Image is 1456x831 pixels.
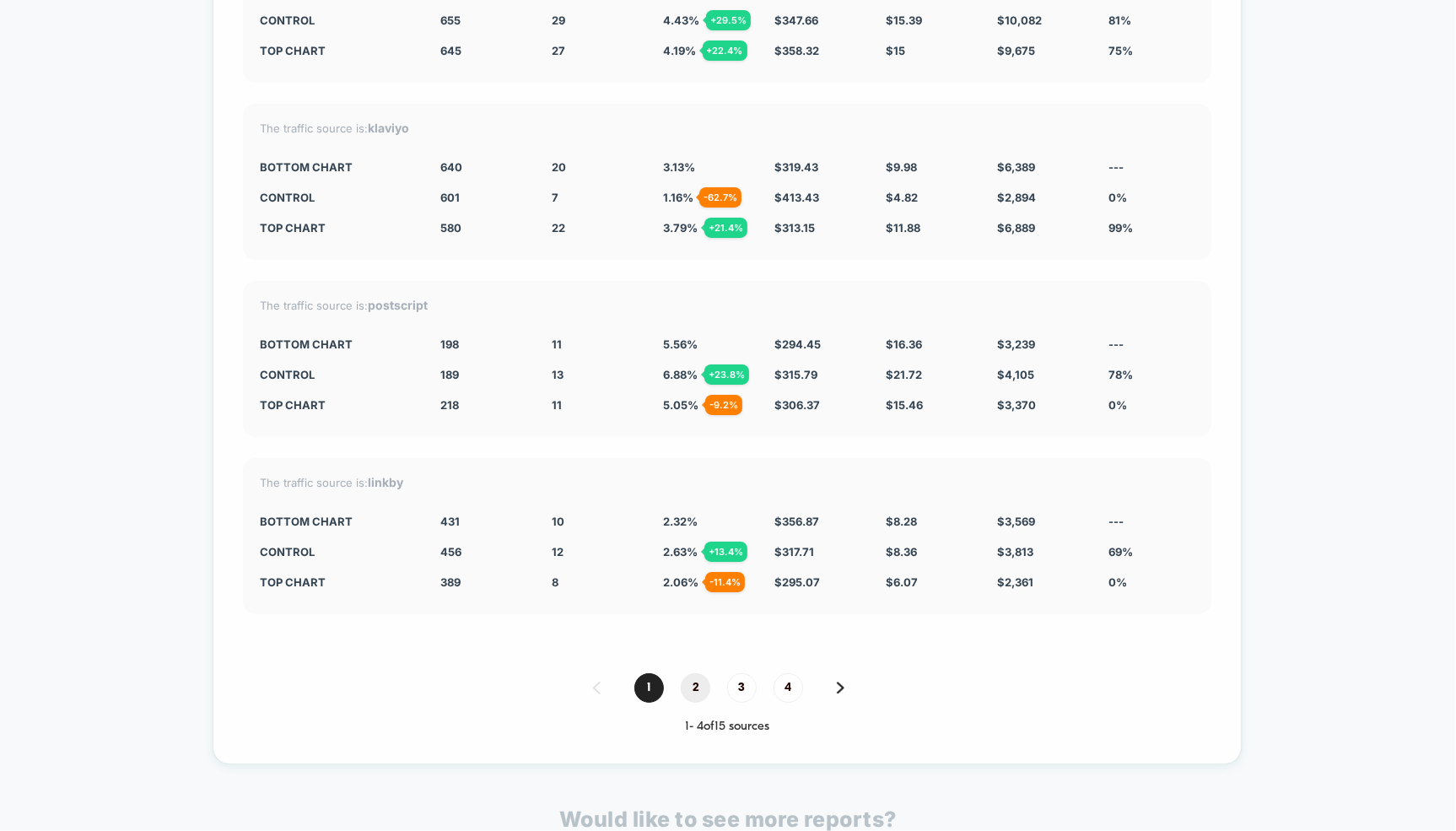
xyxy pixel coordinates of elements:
span: 27 [552,44,565,57]
span: 1.16 % [663,191,693,204]
span: 5.05 % [663,398,698,412]
span: 10 [552,515,564,528]
span: 2 [681,673,710,703]
span: 2.32 % [663,515,698,528]
div: 75% [1108,44,1194,57]
span: $ 4.82 [886,191,918,204]
span: $ 2,894 [997,191,1036,204]
span: $ 2,361 [997,575,1033,589]
span: 3.79 % [663,221,698,235]
div: 69% [1108,545,1194,558]
span: $ 9,675 [997,44,1035,57]
span: 4.19 % [663,44,696,57]
span: 6.88 % [663,368,698,381]
span: $ 8.28 [886,515,917,528]
span: 198 [440,337,459,351]
div: + 13.4 % [704,542,747,562]
span: $ 6,389 [997,160,1035,174]
span: 11 [552,398,562,412]
span: 4 [774,673,803,703]
span: $ 10,082 [997,13,1042,27]
span: 655 [440,13,461,27]
div: top chart [260,221,415,235]
div: 78% [1108,368,1194,381]
span: $ 6.07 [886,575,918,589]
div: The traffic source is: [260,121,1194,135]
span: 7 [552,191,558,204]
div: --- [1108,160,1194,174]
div: - 62.7 % [699,187,741,208]
div: - 9.2 % [705,395,742,415]
div: - 11.4 % [705,572,745,592]
div: top chart [260,398,415,412]
div: bottom chart [260,337,415,351]
span: 1 [634,673,664,703]
div: The traffic source is: [260,475,1194,489]
span: $ 15.46 [886,398,923,412]
span: $ 15 [886,44,905,57]
span: 5.56 % [663,337,698,351]
div: + 23.8 % [704,364,749,385]
span: 22 [552,221,565,235]
div: Control [260,368,415,381]
div: + 29.5 % [706,10,751,30]
span: 3.13 % [663,160,695,174]
div: --- [1108,337,1194,351]
span: $ 306.37 [774,398,820,412]
div: Control [260,545,415,558]
span: 3 [727,673,757,703]
div: top chart [260,575,415,589]
span: $ 315.79 [774,368,817,381]
span: 640 [440,160,462,174]
strong: postscript [368,298,428,312]
span: $ 319.43 [774,160,818,174]
span: $ 6,889 [997,221,1035,235]
span: $ 413.43 [774,191,819,204]
span: 29 [552,13,565,27]
img: pagination forward [837,682,844,693]
div: + 22.4 % [703,40,747,61]
span: $ 3,239 [997,337,1035,351]
span: $ 15.39 [886,13,922,27]
span: 2.63 % [663,545,698,558]
span: 645 [440,44,461,57]
span: $ 356.87 [774,515,819,528]
span: $ 16.36 [886,337,922,351]
div: 81% [1108,13,1194,27]
span: 431 [440,515,460,528]
span: 13 [552,368,564,381]
span: $ 11.88 [886,221,920,235]
span: 456 [440,545,461,558]
span: $ 358.32 [774,44,819,57]
div: 99% [1108,221,1194,235]
div: The traffic source is: [260,298,1194,312]
span: 4.43 % [663,13,699,27]
strong: klaviyo [368,121,409,135]
div: + 21.4 % [704,218,747,238]
span: $ 295.07 [774,575,820,589]
div: bottom chart [260,160,415,174]
div: 0% [1108,575,1194,589]
span: $ 3,569 [997,515,1035,528]
span: 189 [440,368,459,381]
span: $ 21.72 [886,368,922,381]
span: 2.06 % [663,575,698,589]
span: $ 294.45 [774,337,821,351]
span: $ 3,813 [997,545,1033,558]
span: $ 347.66 [774,13,818,27]
div: --- [1108,515,1194,528]
div: bottom chart [260,515,415,528]
span: $ 4,105 [997,368,1034,381]
div: 0% [1108,191,1194,204]
span: $ 9.98 [886,160,917,174]
span: 11 [552,337,562,351]
span: 12 [552,545,564,558]
span: 601 [440,191,460,204]
span: 20 [552,160,566,174]
span: $ 313.15 [774,221,815,235]
span: 218 [440,398,459,412]
strong: linkby [368,475,403,489]
span: 389 [440,575,461,589]
div: Control [260,13,415,27]
div: 0% [1108,398,1194,412]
